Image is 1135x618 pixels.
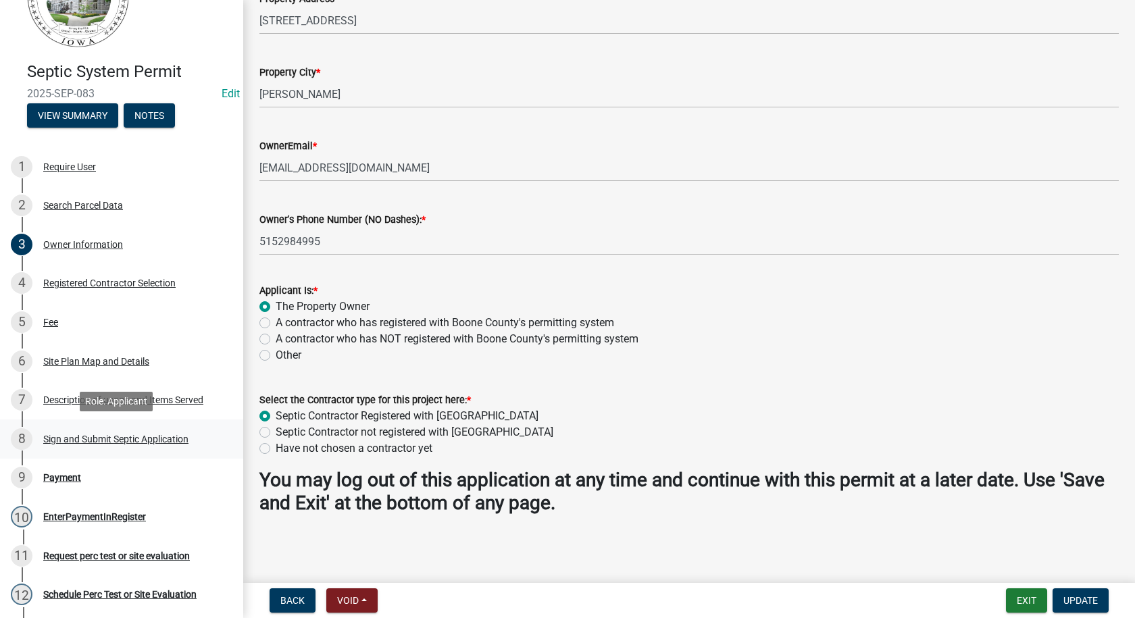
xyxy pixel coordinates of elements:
div: Search Parcel Data [43,201,123,210]
div: Fee [43,317,58,327]
label: Applicant Is: [259,286,318,296]
button: Exit [1006,588,1047,613]
div: Require User [43,162,96,172]
label: Property City [259,68,320,78]
label: OwnerEmail [259,142,317,151]
div: 1 [11,156,32,178]
strong: You may log out of this application at any time and continue with this permit at a later date. Us... [259,469,1105,514]
div: Schedule Perc Test or Site Evaluation [43,590,197,599]
label: The Property Owner [276,299,370,315]
label: Select the Contractor type for this project here: [259,396,471,405]
div: 11 [11,545,32,567]
div: Role: Applicant [80,392,153,411]
div: 12 [11,584,32,605]
button: Update [1053,588,1109,613]
div: 9 [11,467,32,488]
div: 8 [11,428,32,450]
div: Sign and Submit Septic Application [43,434,188,444]
label: Other [276,347,301,363]
div: 3 [11,234,32,255]
label: Owner's Phone Number (NO Dashes): [259,215,426,225]
div: 5 [11,311,32,333]
div: Description of usage and Items Served [43,395,203,405]
span: Update [1063,595,1098,606]
wm-modal-confirm: Notes [124,111,175,122]
div: EnterPaymentInRegister [43,512,146,521]
div: Site Plan Map and Details [43,357,149,366]
div: Request perc test or site evaluation [43,551,190,561]
div: 10 [11,506,32,527]
label: A contractor who has NOT registered with Boone County's permitting system [276,331,638,347]
button: View Summary [27,103,118,128]
div: 7 [11,389,32,411]
button: Back [270,588,316,613]
button: Notes [124,103,175,128]
span: Back [280,595,305,606]
wm-modal-confirm: Summary [27,111,118,122]
button: Void [326,588,378,613]
div: Owner Information [43,240,123,249]
wm-modal-confirm: Edit Application Number [222,87,240,100]
label: A contractor who has registered with Boone County's permitting system [276,315,614,331]
label: Septic Contractor not registered with [GEOGRAPHIC_DATA] [276,424,553,440]
span: Void [337,595,359,606]
div: Payment [43,473,81,482]
a: Edit [222,87,240,100]
span: 2025-SEP-083 [27,87,216,100]
div: 6 [11,351,32,372]
div: Registered Contractor Selection [43,278,176,288]
label: Septic Contractor Registered with [GEOGRAPHIC_DATA] [276,408,538,424]
label: Have not chosen a contractor yet [276,440,432,457]
div: 4 [11,272,32,294]
h4: Septic System Permit [27,62,232,82]
div: 2 [11,195,32,216]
